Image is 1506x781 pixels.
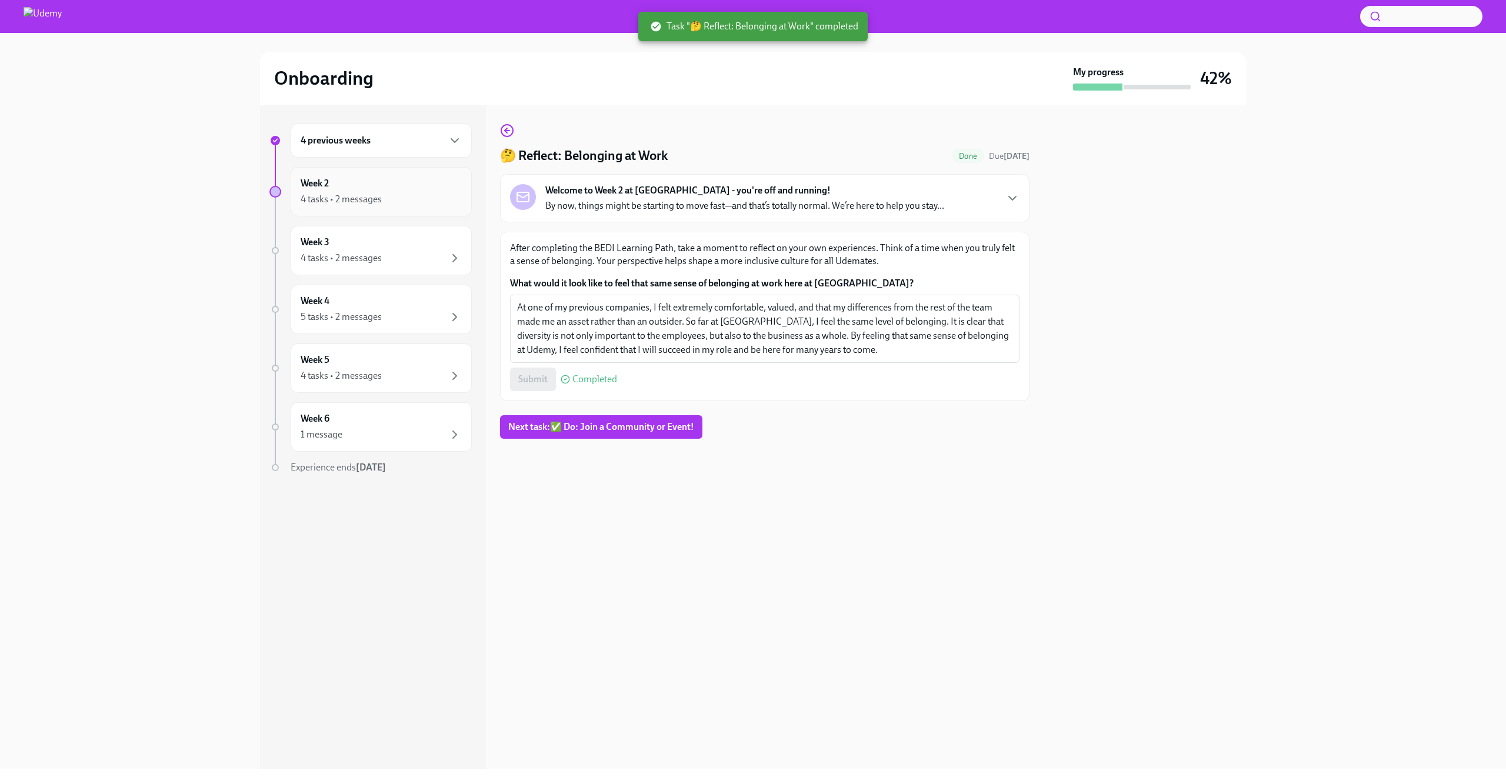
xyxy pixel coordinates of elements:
h4: 🤔 Reflect: Belonging at Work [500,147,668,165]
div: 4 tasks • 2 messages [301,252,382,265]
p: After completing the BEDI Learning Path, take a moment to reflect on your own experiences. Think ... [510,242,1019,268]
span: Task "🤔 Reflect: Belonging at Work" completed [650,20,858,33]
h6: Week 4 [301,295,329,308]
h6: 4 previous weeks [301,134,371,147]
a: Week 54 tasks • 2 messages [269,343,472,393]
strong: My progress [1073,66,1124,79]
span: Next task : ✅ Do: Join a Community or Event! [508,421,694,433]
div: 4 previous weeks [291,124,472,158]
textarea: At one of my previous companies, I felt extremely comfortable, valued, and that my differences fr... [517,301,1012,357]
div: 1 message [301,428,342,441]
div: 4 tasks • 2 messages [301,193,382,206]
strong: [DATE] [356,462,386,473]
span: Due [989,151,1029,161]
h6: Week 2 [301,177,329,190]
h3: 42% [1200,68,1232,89]
a: Week 61 message [269,402,472,452]
span: Done [952,152,984,161]
strong: Welcome to Week 2 at [GEOGRAPHIC_DATA] - you're off and running! [545,184,831,197]
button: Next task:✅ Do: Join a Community or Event! [500,415,702,439]
span: Completed [572,375,617,384]
h2: Onboarding [274,66,374,90]
span: September 6th, 2025 10:00 [989,151,1029,162]
img: Udemy [24,7,62,26]
label: What would it look like to feel that same sense of belonging at work here at [GEOGRAPHIC_DATA]? [510,277,1019,290]
div: 5 tasks • 2 messages [301,311,382,323]
strong: [DATE] [1004,151,1029,161]
a: Week 24 tasks • 2 messages [269,167,472,216]
a: Week 34 tasks • 2 messages [269,226,472,275]
p: By now, things might be starting to move fast—and that’s totally normal. We’re here to help you s... [545,199,944,212]
div: 4 tasks • 2 messages [301,369,382,382]
a: Week 45 tasks • 2 messages [269,285,472,334]
span: Experience ends [291,462,386,473]
h6: Week 6 [301,412,329,425]
h6: Week 3 [301,236,329,249]
h6: Week 5 [301,353,329,366]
